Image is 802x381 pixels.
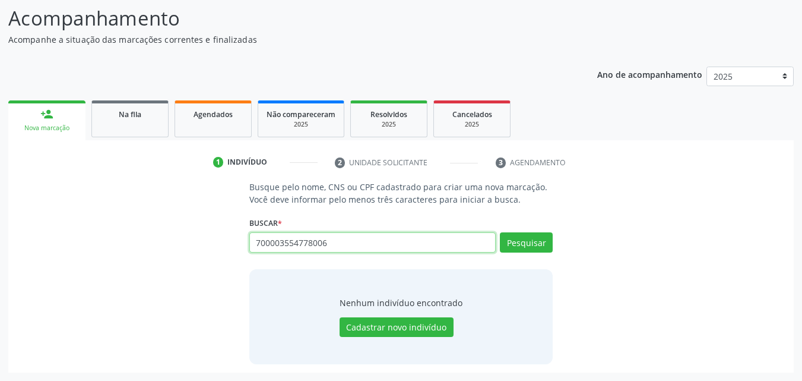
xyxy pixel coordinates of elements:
p: Busque pelo nome, CNS ou CPF cadastrado para criar uma nova marcação. Você deve informar pelo men... [249,181,553,206]
div: Indivíduo [227,157,267,168]
button: Pesquisar [500,232,553,253]
div: 2025 [359,120,419,129]
div: Nenhum indivíduo encontrado [340,297,462,309]
p: Acompanhamento [8,4,558,33]
span: Cancelados [452,109,492,119]
p: Acompanhe a situação das marcações correntes e finalizadas [8,33,558,46]
input: Busque por nome, CNS ou CPF [249,232,496,253]
span: Agendados [194,109,233,119]
span: Não compareceram [267,109,335,119]
div: 2025 [267,120,335,129]
label: Buscar [249,214,282,232]
button: Cadastrar novo indivíduo [340,317,454,338]
div: Nova marcação [17,124,77,133]
span: Na fila [119,109,141,119]
p: Ano de acompanhamento [597,67,702,81]
div: 1 [213,157,224,168]
span: Resolvidos [370,109,407,119]
div: 2025 [442,120,502,129]
div: person_add [40,108,53,121]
